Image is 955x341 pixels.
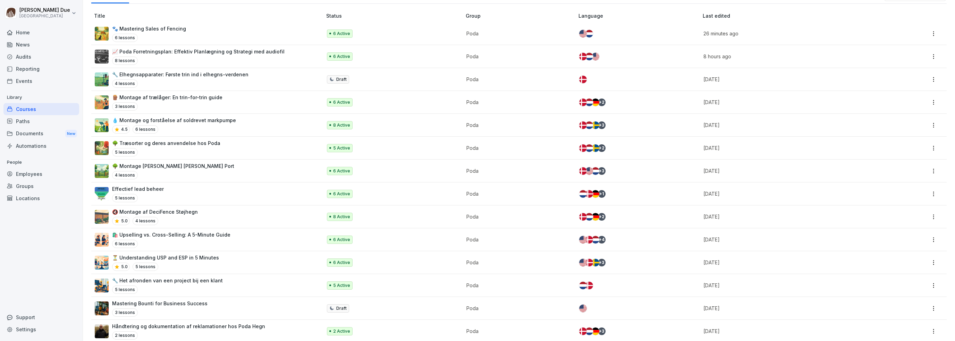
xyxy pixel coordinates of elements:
div: Events [3,75,79,87]
p: Poda [466,76,567,83]
img: dk.svg [585,190,593,198]
p: Poda [466,99,567,106]
img: nl.svg [585,99,593,106]
p: Title [94,12,323,19]
img: dk.svg [579,144,587,152]
p: Library [3,92,79,103]
p: 26 minutes ago [703,30,876,37]
div: Reporting [3,63,79,75]
img: nl.svg [585,144,593,152]
div: + 4 [598,236,606,244]
p: 🔧 Elhegnsapparater: Første trin ind i elhegns-verdenen [112,71,248,78]
p: 4 lessons [112,79,138,88]
img: de.svg [592,190,599,198]
img: jizd591trzcmgkwg7phjhdyp.png [95,164,109,178]
div: Home [3,26,79,39]
img: d7emgzj6kk9eqhpx81vf2kik.png [95,279,109,292]
a: Automations [3,140,79,152]
img: dk.svg [579,327,587,335]
p: 6 Active [333,53,350,60]
p: Poda [466,190,567,197]
img: dk.svg [579,99,587,106]
a: Groups [3,180,79,192]
p: [DATE] [703,305,876,312]
p: 4 lessons [133,217,158,225]
p: 4 lessons [112,171,138,179]
div: Courses [3,103,79,115]
p: 🌳 Montage [PERSON_NAME] [PERSON_NAME] Port [112,162,234,170]
p: 6 lessons [133,125,158,134]
img: de.svg [592,327,599,335]
div: New [65,130,77,138]
img: ii4te864lx8a59yyzo957qwk.png [95,187,109,201]
img: dk.svg [579,53,587,60]
div: + 2 [598,144,606,152]
div: + 2 [598,99,606,106]
p: 5 lessons [112,194,138,202]
img: de.svg [592,99,599,106]
img: dk.svg [585,236,593,244]
p: [DATE] [703,259,876,266]
img: nl.svg [585,121,593,129]
p: 6 Active [333,99,350,105]
p: 5.0 [121,218,128,224]
img: us.svg [579,259,587,266]
img: se.svg [592,121,599,129]
a: Paths [3,115,79,127]
img: nl.svg [579,282,587,289]
img: de.svg [592,213,599,221]
img: iitrrchdpqggmo7zvf685sph.png [95,95,109,109]
p: 🛍️ Upselling vs. Cross-Selling: A 5-Minute Guide [112,231,230,238]
p: [DATE] [703,327,876,335]
img: gb4uxy99b9loxgm7rcriajjo.png [95,141,109,155]
p: Poda [466,259,567,266]
img: nl.svg [585,53,593,60]
p: Poda [466,282,567,289]
p: 🌳 Træsorter og deres anvendelse hos Poda [112,139,220,147]
img: wy6jvvzx1dplnljbx559lfsf.png [95,50,109,63]
p: Status [326,12,463,19]
p: Poda [466,121,567,129]
img: nl.svg [592,167,599,175]
img: dk.svg [585,282,593,289]
a: DocumentsNew [3,127,79,140]
img: nl.svg [579,190,587,198]
img: dk.svg [579,213,587,221]
p: Poda [466,144,567,152]
p: [DATE] [703,76,876,83]
p: 5.0 [121,264,128,270]
p: [DATE] [703,190,876,197]
img: nl.svg [585,30,593,37]
img: df3r0a6984uatei5w829qbjn.png [95,301,109,315]
img: dk.svg [579,121,587,129]
img: dk.svg [579,167,587,175]
p: ⏳ Understanding USP and ESP in 5 Minutes [112,254,219,261]
div: + 2 [598,213,606,221]
img: dk.svg [579,76,587,83]
p: 2 lessons [112,331,138,340]
p: People [3,157,79,168]
p: 6 Active [333,31,350,37]
img: us.svg [579,305,587,312]
p: 🔇 Montage af DeciFence Støjhegn [112,208,198,215]
p: [DATE] [703,121,876,129]
div: + 3 [598,327,606,335]
p: 5 lessons [112,285,138,294]
a: Audits [3,51,79,63]
p: 3 lessons [112,102,138,111]
div: Settings [3,323,79,335]
img: g4gd9d39w4p3s4dr2i7gla5s.png [95,233,109,247]
div: Support [3,311,79,323]
img: uxym994ipj0t40gzzyaaynqf.png [95,324,109,338]
p: Last edited [703,12,885,19]
p: [DATE] [703,167,876,174]
p: Poda [466,327,567,335]
img: us.svg [585,167,593,175]
p: 6 lessons [112,240,138,248]
p: 🐾 Mastering Sales of Fencing [112,25,186,32]
p: Poda [466,53,567,60]
p: 📈 Poda Forretningsplan: Effektiv Planlægning og Strategi med audiofil [112,48,285,55]
img: thgb2mx0bhcepjhojq3x82qb.png [95,210,109,224]
img: fj77uby0edc8j7511z6kteqq.png [95,73,109,86]
p: Effectief lead beheer [112,185,164,193]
